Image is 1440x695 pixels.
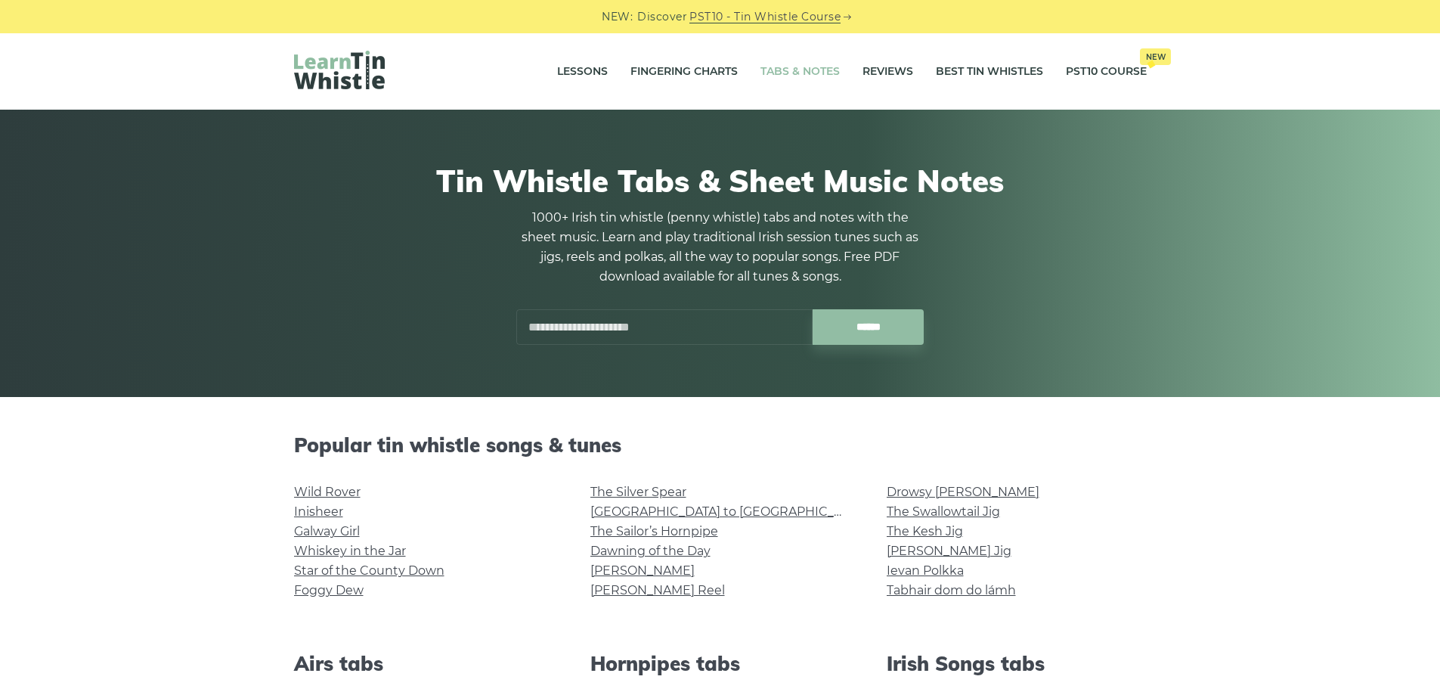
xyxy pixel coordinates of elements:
a: Wild Rover [294,485,361,499]
a: Tabs & Notes [760,53,840,91]
a: Inisheer [294,504,343,519]
a: The Kesh Jig [887,524,963,538]
h2: Hornpipes tabs [590,652,850,675]
a: [PERSON_NAME] Jig [887,544,1011,558]
a: Star of the County Down [294,563,444,578]
a: The Sailor’s Hornpipe [590,524,718,538]
span: New [1140,48,1171,65]
a: The Swallowtail Jig [887,504,1000,519]
a: Fingering Charts [630,53,738,91]
h2: Popular tin whistle songs & tunes [294,433,1147,457]
a: Foggy Dew [294,583,364,597]
h2: Airs tabs [294,652,554,675]
p: 1000+ Irish tin whistle (penny whistle) tabs and notes with the sheet music. Learn and play tradi... [516,208,924,287]
img: LearnTinWhistle.com [294,51,385,89]
a: Lessons [557,53,608,91]
a: [PERSON_NAME] Reel [590,583,725,597]
a: [PERSON_NAME] [590,563,695,578]
a: Dawning of the Day [590,544,711,558]
h1: Tin Whistle Tabs & Sheet Music Notes [294,163,1147,199]
a: Ievan Polkka [887,563,964,578]
a: Reviews [862,53,913,91]
a: Galway Girl [294,524,360,538]
a: The Silver Spear [590,485,686,499]
a: Whiskey in the Jar [294,544,406,558]
a: [GEOGRAPHIC_DATA] to [GEOGRAPHIC_DATA] [590,504,869,519]
a: PST10 CourseNew [1066,53,1147,91]
h2: Irish Songs tabs [887,652,1147,675]
a: Drowsy [PERSON_NAME] [887,485,1039,499]
a: Best Tin Whistles [936,53,1043,91]
a: Tabhair dom do lámh [887,583,1016,597]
